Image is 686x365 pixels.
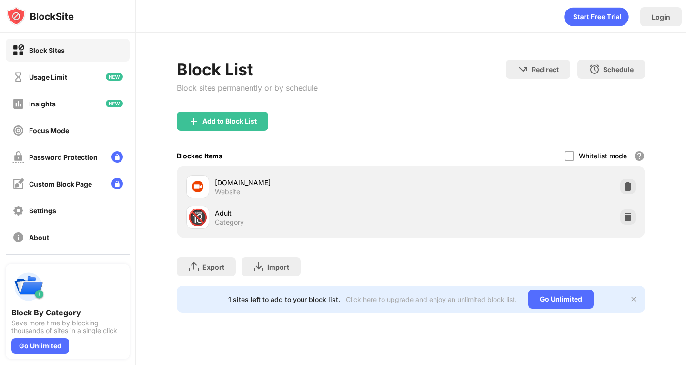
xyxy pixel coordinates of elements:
img: password-protection-off.svg [12,151,24,163]
img: block-on.svg [12,44,24,56]
img: insights-off.svg [12,98,24,110]
div: 1 sites left to add to your block list. [228,295,340,303]
div: Login [652,13,670,21]
div: Insights [29,100,56,108]
img: lock-menu.svg [111,151,123,163]
img: new-icon.svg [106,100,123,107]
img: focus-off.svg [12,125,24,136]
div: Adult [215,208,411,218]
div: Redirect [532,65,559,73]
div: Focus Mode [29,126,69,135]
div: animation [564,7,629,26]
img: about-off.svg [12,231,24,243]
div: Click here to upgrade and enjoy an unlimited block list. [346,295,517,303]
img: customize-block-page-off.svg [12,178,24,190]
div: Whitelist mode [579,152,627,160]
div: Block By Category [11,308,124,317]
div: Block sites permanently or by schedule [177,83,318,93]
div: Category [215,218,244,227]
img: logo-blocksite.svg [7,7,74,26]
div: Password Protection [29,153,98,161]
div: [DOMAIN_NAME] [215,177,411,188]
div: Save more time by blocking thousands of sites in a single click [11,319,124,334]
div: About [29,233,49,241]
div: Export [202,263,224,271]
div: Block Sites [29,46,65,54]
div: Block List [177,60,318,79]
img: favicons [192,181,203,192]
div: Import [267,263,289,271]
div: Website [215,188,240,196]
img: x-button.svg [630,295,637,303]
img: lock-menu.svg [111,178,123,189]
div: Custom Block Page [29,180,92,188]
img: settings-off.svg [12,205,24,217]
div: Go Unlimited [528,290,594,309]
div: Blocked Items [177,152,222,160]
div: Go Unlimited [11,338,69,354]
div: Settings [29,207,56,215]
div: Usage Limit [29,73,67,81]
div: Schedule [603,65,634,73]
div: Add to Block List [202,117,257,125]
img: new-icon.svg [106,73,123,81]
img: time-usage-off.svg [12,71,24,83]
div: 🔞 [188,208,208,227]
img: push-categories.svg [11,270,46,304]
